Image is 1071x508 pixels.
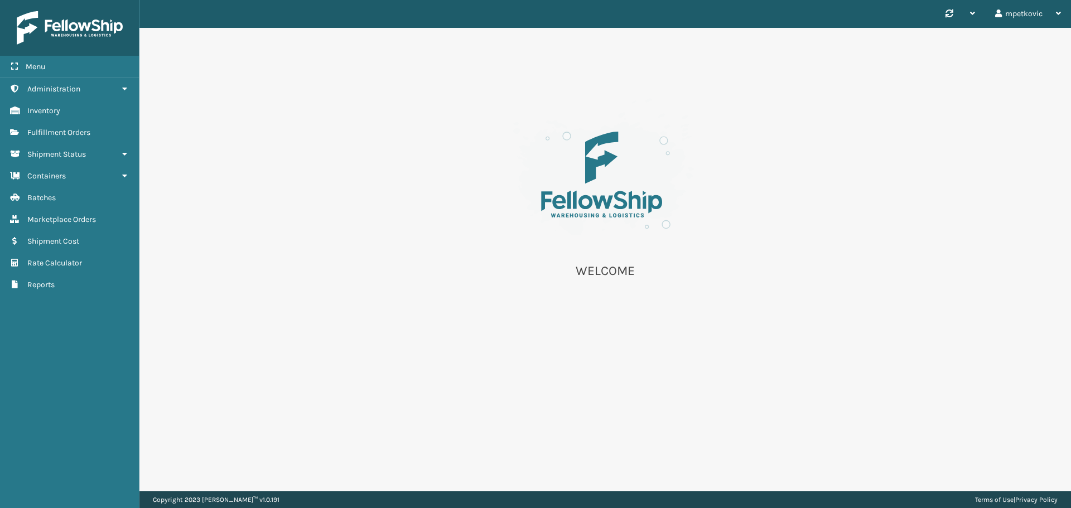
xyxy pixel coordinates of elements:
[494,263,717,279] p: WELCOME
[27,280,55,289] span: Reports
[27,193,56,202] span: Batches
[1015,496,1058,504] a: Privacy Policy
[975,491,1058,508] div: |
[27,106,60,115] span: Inventory
[975,496,1014,504] a: Terms of Use
[27,149,86,159] span: Shipment Status
[27,258,82,268] span: Rate Calculator
[27,215,96,224] span: Marketplace Orders
[27,171,66,181] span: Containers
[27,128,90,137] span: Fulfillment Orders
[17,11,123,45] img: logo
[27,84,80,94] span: Administration
[26,62,45,71] span: Menu
[153,491,279,508] p: Copyright 2023 [PERSON_NAME]™ v 1.0.191
[494,95,717,249] img: es-welcome.8eb42ee4.svg
[27,236,79,246] span: Shipment Cost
